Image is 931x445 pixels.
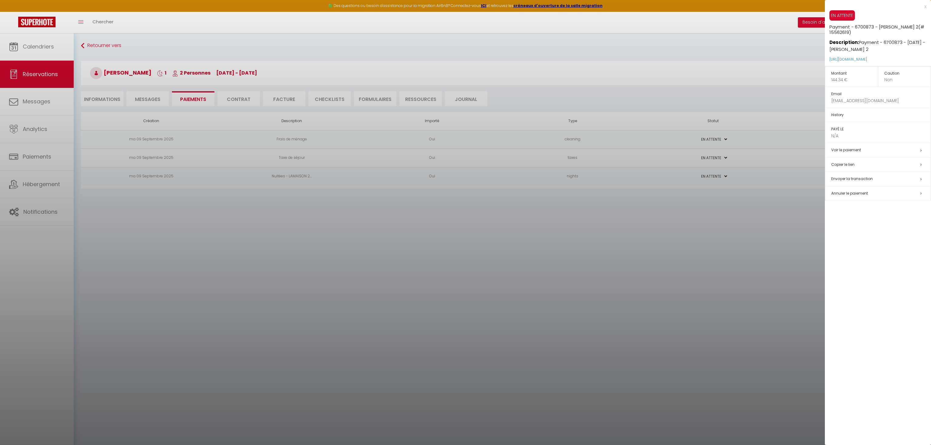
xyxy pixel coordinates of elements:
[831,126,931,133] h5: PAYÉ LE
[831,91,931,98] h5: Email
[831,147,861,152] a: Voir le paiement
[831,70,878,77] h5: Montant
[825,3,926,10] div: x
[829,39,859,45] strong: Description:
[831,112,931,119] h5: History
[831,77,878,83] p: 144.34 €
[829,35,931,53] p: Payment - 6700873 - [DATE] - [PERSON_NAME] 2
[829,10,855,21] span: EN ATTENTE
[831,176,873,181] span: Envoyer la transaction
[831,133,931,139] p: N/A
[831,191,868,196] span: Annuler le paiement
[884,77,931,83] p: Non
[884,70,931,77] h5: Caution
[829,21,931,35] h5: Payment - 6700873 - [PERSON_NAME] 2
[829,24,924,35] span: (# 15562619)
[831,98,931,104] p: [EMAIL_ADDRESS][DOMAIN_NAME]
[5,2,23,21] button: Ouvrir le widget de chat LiveChat
[831,161,931,168] h5: Copier le lien
[829,57,867,62] a: [URL][DOMAIN_NAME]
